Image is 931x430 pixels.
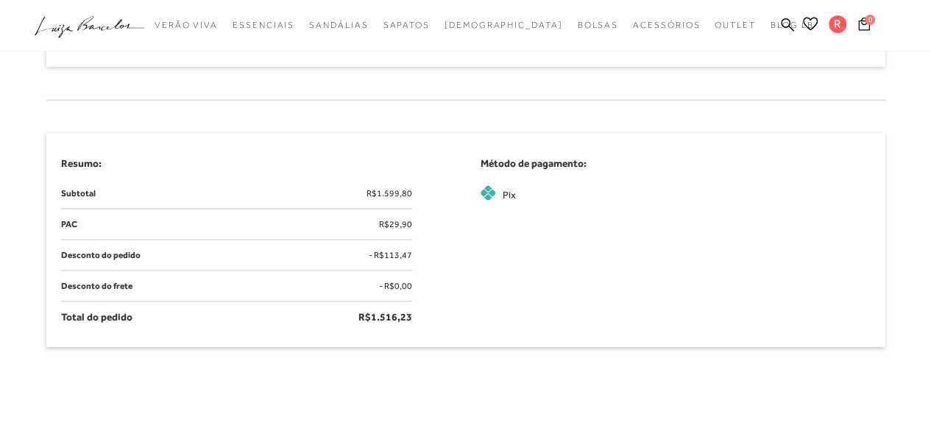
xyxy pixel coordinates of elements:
span: R$113,47 [374,249,412,259]
span: Desconto do frete [61,278,132,293]
a: categoryNavScreenReaderText [577,12,618,39]
a: categoryNavScreenReaderText [715,12,756,39]
a: noSubCategoriesText [445,12,563,39]
span: Subtotal [61,185,96,201]
button: 0 [854,16,874,36]
span: Sapatos [383,20,429,30]
span: 0 [865,15,875,25]
span: Verão Viva [155,20,218,30]
span: - [379,280,383,290]
button: R [822,15,854,37]
span: Acessórios [633,20,700,30]
span: R$1.599,80 [367,185,412,201]
h4: Resumo: [61,155,451,171]
span: - [369,249,372,259]
a: categoryNavScreenReaderText [155,12,218,39]
span: Sandálias [309,20,368,30]
span: R$29,90 [379,216,412,232]
a: categoryNavScreenReaderText [309,12,368,39]
span: R$1.516,23 [358,309,412,324]
span: BLOG LB [771,20,813,30]
span: PAC [61,216,77,232]
span: Bolsas [577,20,618,30]
span: Pix [503,187,516,202]
span: [DEMOGRAPHIC_DATA] [445,20,563,30]
span: R [829,15,846,33]
span: R$0,00 [384,280,412,290]
a: categoryNavScreenReaderText [633,12,700,39]
a: categoryNavScreenReaderText [383,12,429,39]
span: Desconto do pedido [61,247,141,262]
span: Outlet [715,20,756,30]
span: Essenciais [233,20,294,30]
a: categoryNavScreenReaderText [233,12,294,39]
a: BLOG LB [771,12,813,39]
span: Total do pedido [61,309,132,324]
h4: Método de pagamento: [481,155,871,171]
